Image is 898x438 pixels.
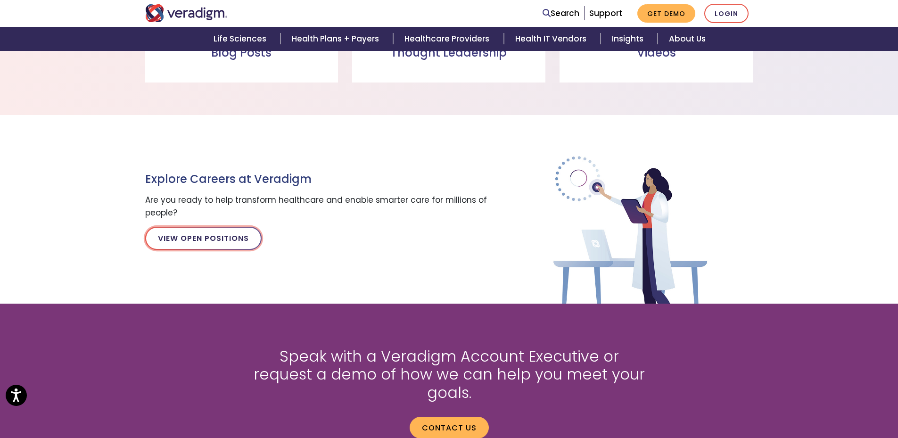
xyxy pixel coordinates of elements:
a: Healthcare Providers [393,27,503,51]
a: Health Plans + Payers [280,27,393,51]
a: Health IT Vendors [504,27,601,51]
p: Are you ready to help transform healthcare and enable smarter care for millions of people? [145,194,494,219]
h3: Videos [567,46,745,60]
h3: Blog Posts [153,46,331,60]
h3: Explore Careers at Veradigm [145,173,494,186]
h3: Thought Leadership [360,46,538,60]
h2: Speak with a Veradigm Account Executive or request a demo of how we can help you meet your goals. [249,347,650,402]
img: Veradigm logo [145,4,228,22]
a: Login [704,4,749,23]
a: Life Sciences [202,27,280,51]
a: Get Demo [637,4,695,23]
a: Support [589,8,622,19]
a: About Us [658,27,717,51]
a: View Open Positions [145,227,262,249]
a: Insights [601,27,658,51]
a: Search [543,7,579,20]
